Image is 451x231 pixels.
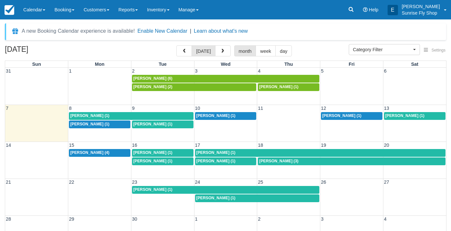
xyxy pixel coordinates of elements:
span: 26 [320,179,327,185]
button: [DATE] [192,45,215,56]
a: [PERSON_NAME] (1) [195,157,257,165]
a: [PERSON_NAME] (1) [384,112,445,120]
span: Wed [221,62,230,67]
span: [PERSON_NAME] (1) [70,122,109,126]
a: [PERSON_NAME] (1) [195,149,445,157]
span: [PERSON_NAME] (1) [70,113,109,118]
a: [PERSON_NAME] (1) [69,121,130,128]
span: [PERSON_NAME] (1) [196,150,236,155]
a: [PERSON_NAME] (3) [258,157,445,165]
a: [PERSON_NAME] (1) [132,149,193,157]
p: Sunrise Fly Shop [402,10,440,16]
span: 28 [5,216,12,222]
button: day [275,45,292,56]
span: Category Filter [353,46,412,53]
span: Help [369,7,379,12]
span: 22 [68,179,75,185]
a: [PERSON_NAME] (4) [69,149,130,157]
span: 18 [257,143,264,148]
span: 13 [383,106,390,111]
span: 27 [383,179,390,185]
span: [PERSON_NAME] (1) [133,150,172,155]
a: Learn about what's new [194,28,248,34]
span: 29 [68,216,75,222]
i: Help [363,7,368,12]
button: Enable New Calendar [137,28,187,34]
span: [PERSON_NAME] (6) [133,76,172,81]
span: 20 [383,143,390,148]
span: [PERSON_NAME] (1) [196,113,236,118]
a: [PERSON_NAME] (1) [258,83,319,91]
span: [PERSON_NAME] (1) [133,122,172,126]
span: 4 [257,68,261,74]
button: Category Filter [349,44,420,55]
span: 2 [131,68,135,74]
span: 14 [5,143,12,148]
span: 7 [5,106,9,111]
span: 19 [320,143,327,148]
span: Fri [349,62,355,67]
span: Sun [32,62,41,67]
span: 1 [194,216,198,222]
span: [PERSON_NAME] (1) [133,187,172,192]
a: [PERSON_NAME] (1) [195,194,319,202]
span: [PERSON_NAME] (2) [133,85,172,89]
span: 24 [194,179,201,185]
button: week [256,45,276,56]
span: 15 [68,143,75,148]
span: 6 [383,68,387,74]
span: [PERSON_NAME] (1) [196,159,236,163]
span: 9 [131,106,135,111]
span: Settings [432,48,445,52]
a: [PERSON_NAME] (1) [69,112,193,120]
a: [PERSON_NAME] (1) [195,112,257,120]
span: 30 [131,216,138,222]
span: 3 [320,216,324,222]
span: 1 [68,68,72,74]
span: 25 [257,179,264,185]
button: month [234,45,256,56]
span: [PERSON_NAME] (1) [385,113,424,118]
a: [PERSON_NAME] (2) [132,83,256,91]
a: [PERSON_NAME] (1) [132,186,319,194]
span: Mon [95,62,104,67]
span: [PERSON_NAME] (1) [196,196,236,200]
span: 12 [320,106,327,111]
span: 21 [5,179,12,185]
img: checkfront-main-nav-mini-logo.png [5,5,14,15]
div: A new Booking Calendar experience is available! [22,27,135,35]
span: 16 [131,143,138,148]
span: | [190,28,191,34]
span: 23 [131,179,138,185]
span: Tue [159,62,167,67]
span: 8 [68,106,72,111]
span: Thu [284,62,293,67]
span: 31 [5,68,12,74]
span: [PERSON_NAME] (4) [70,150,109,155]
a: [PERSON_NAME] (6) [132,75,319,83]
span: Sat [411,62,418,67]
h2: [DATE] [5,45,87,57]
span: [PERSON_NAME] (3) [259,159,298,163]
span: [PERSON_NAME] (1) [133,159,172,163]
span: 17 [194,143,201,148]
p: [PERSON_NAME] [402,3,440,10]
span: 10 [194,106,201,111]
span: 5 [320,68,324,74]
span: [PERSON_NAME] (1) [259,85,298,89]
a: [PERSON_NAME] (1) [132,121,193,128]
div: E [388,5,398,15]
span: [PERSON_NAME] (1) [322,113,361,118]
a: [PERSON_NAME] (1) [321,112,382,120]
a: [PERSON_NAME] (1) [132,157,193,165]
span: 3 [194,68,198,74]
span: 11 [257,106,264,111]
span: 4 [383,216,387,222]
button: Settings [420,46,449,55]
span: 2 [257,216,261,222]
